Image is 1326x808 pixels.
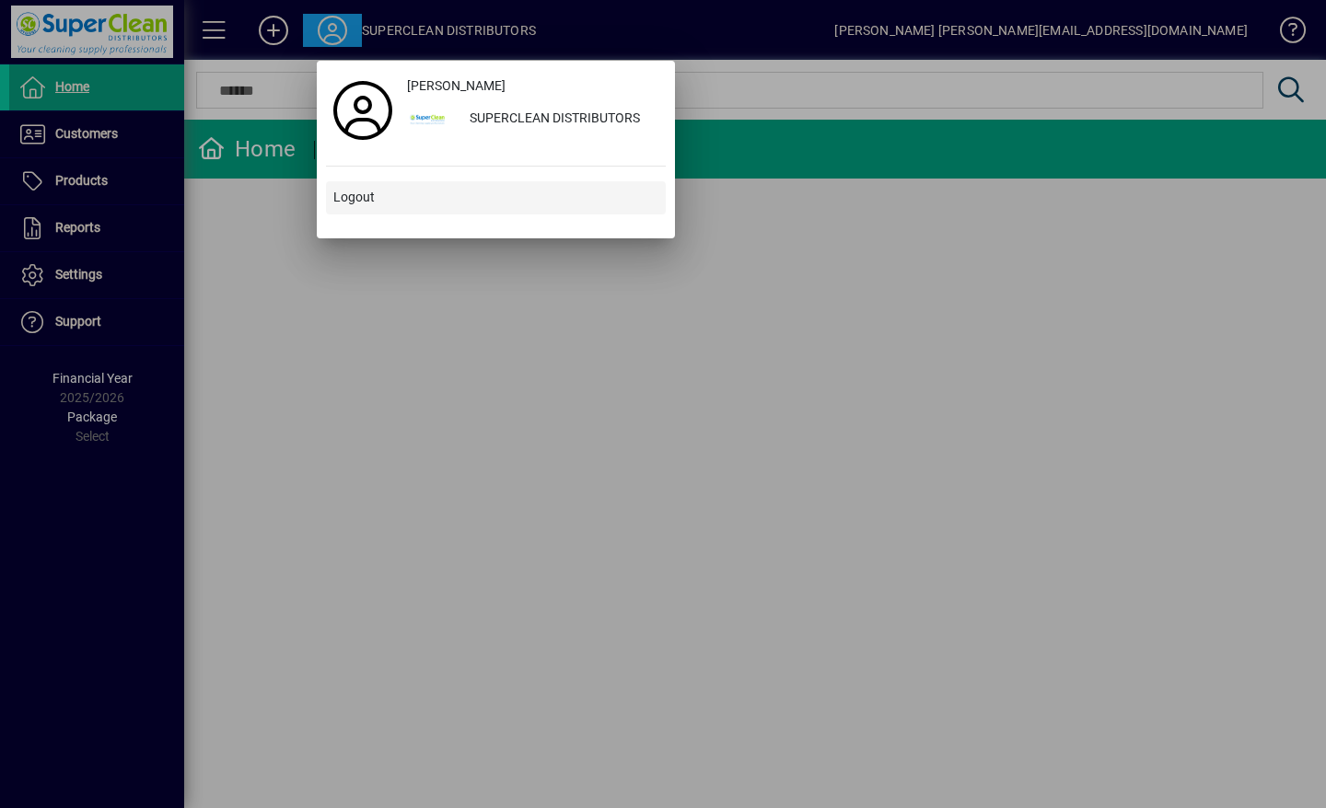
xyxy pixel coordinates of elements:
button: Logout [326,181,666,214]
span: [PERSON_NAME] [407,76,506,96]
button: SUPERCLEAN DISTRIBUTORS [400,103,666,136]
a: [PERSON_NAME] [400,70,666,103]
span: Logout [333,188,375,207]
div: SUPERCLEAN DISTRIBUTORS [455,103,666,136]
a: Profile [326,94,400,127]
